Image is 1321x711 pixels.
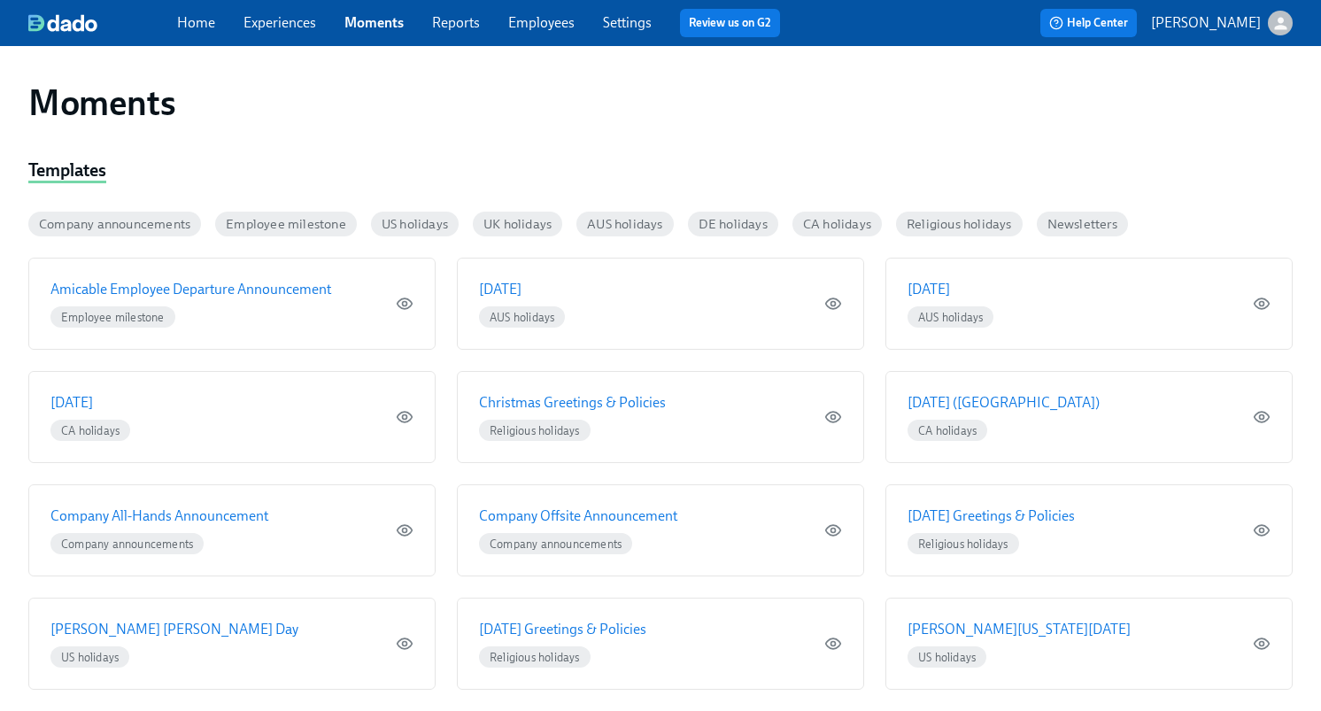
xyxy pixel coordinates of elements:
[215,218,357,231] span: Employee milestone
[1253,522,1271,539] button: View
[885,598,1293,690] div: [PERSON_NAME][US_STATE][DATE]US holidays
[28,258,436,350] div: Amicable Employee Departure AnnouncementEmployee milestone
[457,258,864,350] div: [DATE]AUS holidays
[824,522,842,539] button: View
[908,280,950,299] p: [DATE]
[50,620,298,639] p: [PERSON_NAME] [PERSON_NAME] Day
[479,620,646,639] p: [DATE] Greetings & Policies
[792,218,882,231] span: CA holidays
[576,218,673,231] span: AUS holidays
[396,295,413,313] button: View
[243,14,316,31] a: Experiences
[432,14,480,31] a: Reports
[479,651,591,664] span: Religious holidays
[479,424,591,437] span: Religious holidays
[824,635,842,653] button: View
[1037,218,1128,231] span: Newsletters
[177,14,215,31] a: Home
[344,14,404,31] a: Moments
[28,598,436,690] div: [PERSON_NAME] [PERSON_NAME] DayUS holidays
[50,506,268,526] p: Company All-Hands Announcement
[1151,11,1293,35] button: [PERSON_NAME]
[603,14,652,31] a: Settings
[688,218,778,231] span: DE holidays
[457,371,864,463] div: Christmas Greetings & PoliciesReligious holidays
[824,408,842,426] button: View
[50,311,175,324] span: Employee milestone
[908,537,1019,551] span: Religious holidays
[896,218,1023,231] span: Religious holidays
[479,311,565,324] span: AUS holidays
[680,9,780,37] button: Review us on G2
[908,620,1131,639] p: [PERSON_NAME][US_STATE][DATE]
[396,408,413,426] button: View
[908,506,1075,526] p: [DATE] Greetings & Policies
[1253,635,1271,653] button: View
[50,424,130,437] span: CA holidays
[28,14,97,32] img: dado
[1040,9,1137,37] button: Help Center
[824,295,842,313] button: View
[50,280,331,299] p: Amicable Employee Departure Announcement
[885,484,1293,576] div: [DATE] Greetings & PoliciesReligious holidays
[473,218,562,231] span: UK holidays
[1253,408,1271,426] button: View
[908,424,987,437] span: CA holidays
[28,14,177,32] a: dado
[50,651,129,664] span: US holidays
[457,598,864,690] div: [DATE] Greetings & PoliciesReligious holidays
[508,14,575,31] a: Employees
[689,14,771,32] a: Review us on G2
[1049,14,1128,32] span: Help Center
[28,218,201,231] span: Company announcements
[50,537,204,551] span: Company announcements
[28,371,436,463] div: [DATE]CA holidays
[396,522,413,539] button: View
[908,311,993,324] span: AUS holidays
[479,393,666,413] p: Christmas Greetings & Policies
[1253,295,1271,313] button: View
[908,651,986,664] span: US holidays
[479,537,632,551] span: Company announcements
[908,393,1100,413] p: [DATE] ([GEOGRAPHIC_DATA])
[479,506,677,526] p: Company Offsite Announcement
[457,484,864,576] div: Company Offsite AnnouncementCompany announcements
[28,159,106,183] button: Templates
[50,393,93,413] p: [DATE]
[479,280,521,299] p: [DATE]
[885,371,1293,463] div: [DATE] ([GEOGRAPHIC_DATA])CA holidays
[28,484,436,576] div: Company All-Hands AnnouncementCompany announcements
[396,635,413,653] button: View
[1151,13,1261,33] p: [PERSON_NAME]
[885,258,1293,350] div: [DATE]AUS holidays
[28,81,175,124] h1: Moments
[371,218,459,231] span: US holidays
